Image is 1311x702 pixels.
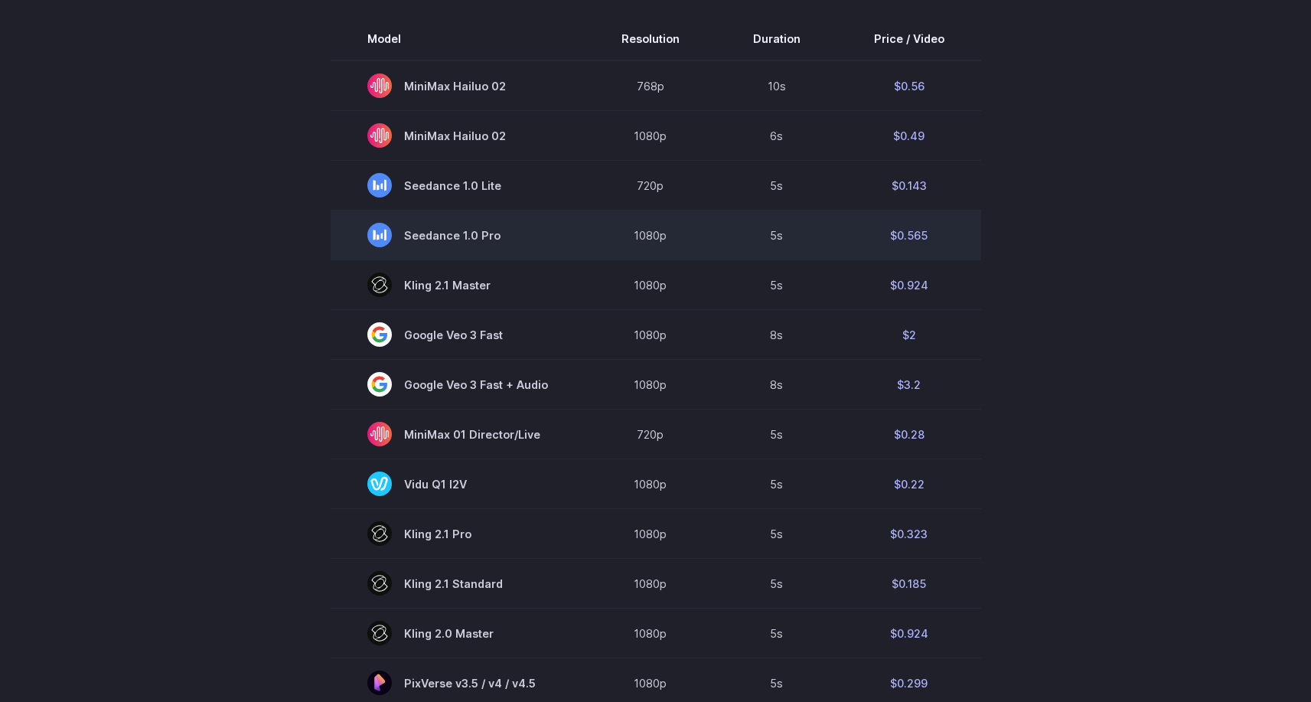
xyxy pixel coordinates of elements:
[716,509,837,559] td: 5s
[716,410,837,459] td: 5s
[716,18,837,60] th: Duration
[367,123,548,148] span: MiniMax Hailuo 02
[585,211,716,260] td: 1080p
[716,310,837,360] td: 8s
[585,360,716,410] td: 1080p
[837,459,981,509] td: $0.22
[716,161,837,211] td: 5s
[585,609,716,658] td: 1080p
[716,559,837,609] td: 5s
[585,260,716,310] td: 1080p
[837,18,981,60] th: Price / Video
[585,459,716,509] td: 1080p
[585,111,716,161] td: 1080p
[585,410,716,459] td: 720p
[716,211,837,260] td: 5s
[837,609,981,658] td: $0.924
[331,18,585,60] th: Model
[716,459,837,509] td: 5s
[837,410,981,459] td: $0.28
[837,111,981,161] td: $0.49
[367,173,548,198] span: Seedance 1.0 Lite
[837,260,981,310] td: $0.924
[367,671,548,695] span: PixVerse v3.5 / v4 / v4.5
[837,211,981,260] td: $0.565
[367,571,548,596] span: Kling 2.1 Standard
[585,509,716,559] td: 1080p
[716,111,837,161] td: 6s
[585,310,716,360] td: 1080p
[716,609,837,658] td: 5s
[837,161,981,211] td: $0.143
[367,472,548,496] span: Vidu Q1 I2V
[367,223,548,247] span: Seedance 1.0 Pro
[837,360,981,410] td: $3.2
[585,559,716,609] td: 1080p
[367,322,548,347] span: Google Veo 3 Fast
[367,372,548,397] span: Google Veo 3 Fast + Audio
[585,161,716,211] td: 720p
[367,521,548,546] span: Kling 2.1 Pro
[837,310,981,360] td: $2
[585,60,716,111] td: 768p
[367,422,548,446] span: MiniMax 01 Director/Live
[716,360,837,410] td: 8s
[716,60,837,111] td: 10s
[837,559,981,609] td: $0.185
[837,509,981,559] td: $0.323
[716,260,837,310] td: 5s
[837,60,981,111] td: $0.56
[585,18,716,60] th: Resolution
[367,73,548,98] span: MiniMax Hailuo 02
[367,621,548,645] span: Kling 2.0 Master
[367,273,548,297] span: Kling 2.1 Master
